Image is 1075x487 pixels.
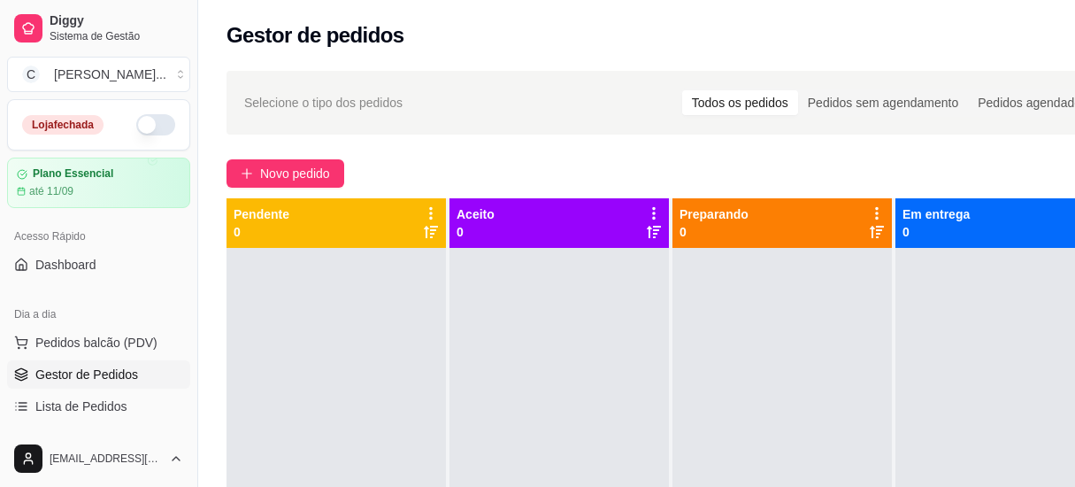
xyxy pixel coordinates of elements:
[7,360,190,389] a: Gestor de Pedidos
[7,437,190,480] button: [EMAIL_ADDRESS][DOMAIN_NAME]
[798,90,968,115] div: Pedidos sem agendamento
[682,90,798,115] div: Todos os pedidos
[902,223,970,241] p: 0
[136,114,175,135] button: Alterar Status
[234,205,289,223] p: Pendente
[7,7,190,50] a: DiggySistema de Gestão
[7,392,190,421] a: Lista de Pedidos
[7,251,190,279] a: Dashboard
[35,398,127,415] span: Lista de Pedidos
[7,222,190,251] div: Acesso Rápido
[35,366,138,383] span: Gestor de Pedidos
[50,29,183,43] span: Sistema de Gestão
[33,167,113,181] article: Plano Essencial
[241,167,253,180] span: plus
[35,334,157,352] span: Pedidos balcão (PDV)
[902,205,970,223] p: Em entrega
[227,159,344,188] button: Novo pedido
[260,164,330,183] span: Novo pedido
[457,205,495,223] p: Aceito
[244,93,403,112] span: Selecione o tipo dos pedidos
[234,223,289,241] p: 0
[7,329,190,357] button: Pedidos balcão (PDV)
[7,424,190,452] a: Salão / Mesas
[35,256,96,274] span: Dashboard
[50,452,162,466] span: [EMAIL_ADDRESS][DOMAIN_NAME]
[457,223,495,241] p: 0
[29,184,73,198] article: até 11/09
[22,66,40,83] span: C
[54,66,166,83] div: [PERSON_NAME] ...
[680,205,749,223] p: Preparando
[50,13,183,29] span: Diggy
[227,21,404,50] h2: Gestor de pedidos
[7,57,190,92] button: Select a team
[35,429,114,447] span: Salão / Mesas
[7,300,190,329] div: Dia a dia
[7,158,190,208] a: Plano Essencialaté 11/09
[22,115,104,135] div: Loja fechada
[680,223,749,241] p: 0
